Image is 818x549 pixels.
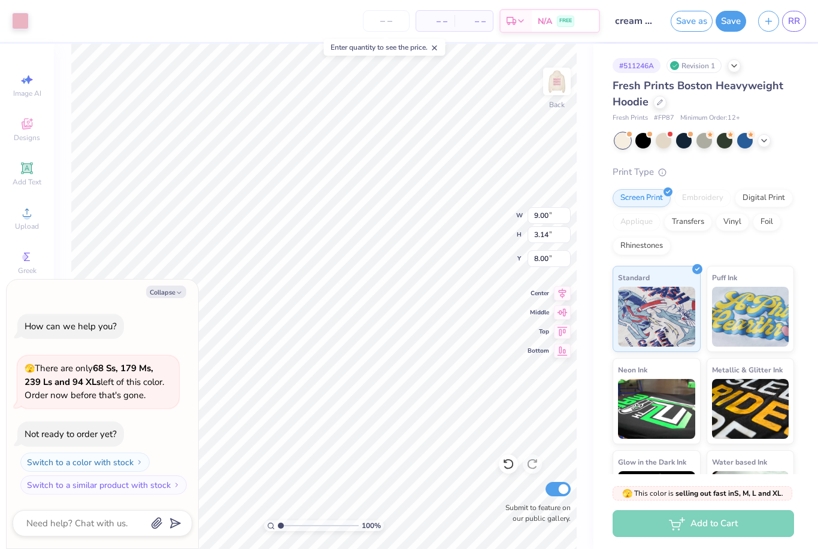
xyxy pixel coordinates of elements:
label: Submit to feature on our public gallery. [499,502,571,524]
span: Glow in the Dark Ink [618,456,686,468]
div: Enter quantity to see the price. [324,39,446,56]
span: Puff Ink [712,271,737,284]
div: Transfers [664,213,712,231]
div: How can we help you? [25,320,117,332]
img: Metallic & Glitter Ink [712,379,789,439]
input: Untitled Design [606,9,665,33]
span: Upload [15,222,39,231]
span: There are only left of this color. Order now before that's gone. [25,362,164,401]
img: Switch to a color with stock [136,459,143,466]
span: – – [462,15,486,28]
strong: 68 Ss, 179 Ms, 239 Ls and 94 XLs [25,362,153,388]
button: Switch to a color with stock [20,453,150,472]
div: Vinyl [716,213,749,231]
span: RR [788,14,800,28]
img: Switch to a similar product with stock [173,481,180,489]
span: This color is . [622,488,783,499]
div: Revision 1 [666,58,722,73]
strong: selling out fast in S, M, L and XL [675,489,781,498]
div: Back [549,99,565,110]
span: Neon Ink [618,363,647,376]
span: N/A [538,15,552,28]
div: Digital Print [735,189,793,207]
span: Designs [14,133,40,142]
input: – – [363,10,410,32]
div: Rhinestones [613,237,671,255]
div: Not ready to order yet? [25,428,117,440]
div: Embroidery [674,189,731,207]
span: Minimum Order: 12 + [680,113,740,123]
span: 🫣 [622,488,632,499]
span: Fresh Prints Boston Heavyweight Hoodie [613,78,783,109]
button: Save as [671,11,713,32]
span: Bottom [528,347,549,355]
div: # 511246A [613,58,661,73]
div: Applique [613,213,661,231]
button: Save [716,11,746,32]
img: Neon Ink [618,379,695,439]
span: Top [528,327,549,336]
span: – – [423,15,447,28]
button: Collapse [146,286,186,298]
span: Metallic & Glitter Ink [712,363,783,376]
span: Add Text [13,177,41,187]
span: 🫣 [25,363,35,374]
button: Switch to a similar product with stock [20,475,187,495]
span: FREE [559,17,572,25]
div: Foil [753,213,781,231]
img: Puff Ink [712,287,789,347]
span: # FP87 [654,113,674,123]
img: Back [545,69,569,93]
div: Print Type [613,165,794,179]
img: Water based Ink [712,471,789,531]
span: Water based Ink [712,456,767,468]
span: Fresh Prints [613,113,648,123]
span: 100 % [362,520,381,531]
span: Middle [528,308,549,317]
img: Glow in the Dark Ink [618,471,695,531]
span: Center [528,289,549,298]
span: Standard [618,271,650,284]
img: Standard [618,287,695,347]
a: RR [782,11,806,32]
span: Image AI [13,89,41,98]
span: Greek [18,266,37,275]
div: Screen Print [613,189,671,207]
